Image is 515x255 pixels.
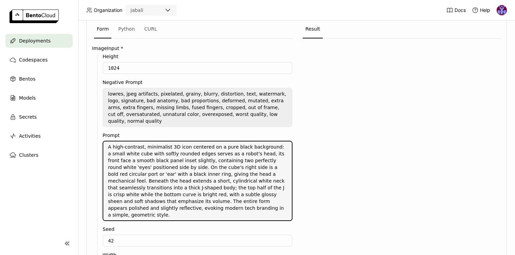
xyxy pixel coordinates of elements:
input: Selected jabali. [144,7,145,14]
span: Deployments [19,37,51,45]
a: Codespaces [5,53,73,67]
span: Secrets [19,113,37,121]
a: Clusters [5,148,73,162]
div: Result [303,20,323,38]
div: Python [116,20,138,38]
span: Codespaces [19,56,48,64]
span: Help [480,7,490,13]
span: Activities [19,132,41,140]
img: logo [10,10,59,23]
div: jabali [130,7,143,14]
textarea: lowres, jpeg artifacts, pixelated, grainy, blurry, distortion, text, watermark, logo, signature, ... [103,88,292,126]
span: Organization [94,7,122,13]
a: Activities [5,129,73,143]
a: Deployments [5,34,73,48]
span: Clusters [19,151,38,159]
span: Bentos [19,75,35,83]
a: Bentos [5,72,73,86]
div: Help [472,7,490,14]
label: Prompt [103,133,292,138]
textarea: A high-contrast, minimalist 3D icon centered on a pure black background: a small white cube with ... [103,141,292,220]
img: Alex Karguine [497,5,507,15]
label: Height [103,54,292,59]
a: Models [5,91,73,105]
label: Seed [103,226,292,232]
a: Docs [446,7,466,14]
span: Models [19,94,36,102]
div: Form [94,20,111,38]
span: Docs [455,7,466,13]
label: Negative Prompt [103,80,292,85]
div: CURL [142,20,160,38]
a: Secrets [5,110,73,124]
label: ImageInput * [92,46,292,51]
